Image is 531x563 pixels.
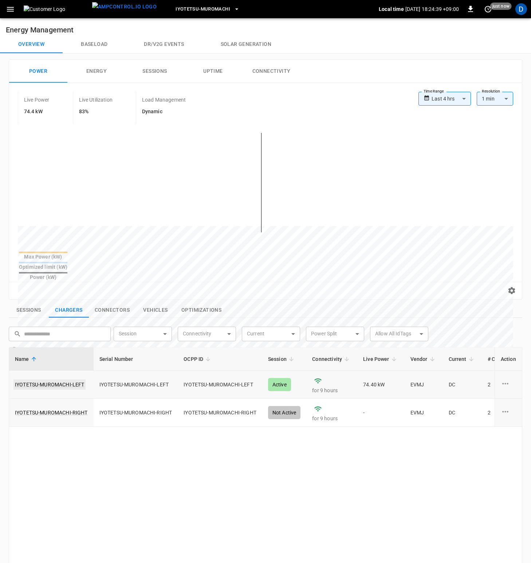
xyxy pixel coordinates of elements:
label: Resolution [482,88,500,94]
img: Customer Logo [24,5,89,13]
th: Action [495,347,522,371]
label: Time Range [424,88,444,94]
div: Last 4 hrs [432,92,471,106]
h6: 83% [79,108,113,116]
p: Live Utilization [79,96,113,103]
h6: Dynamic [142,108,186,116]
button: show latest charge points [49,303,89,318]
span: Name [15,355,39,363]
p: [DATE] 18:24:39 +09:00 [405,5,459,13]
div: charge point options [501,379,516,390]
button: Uptime [184,60,242,83]
span: just now [490,3,512,10]
button: Baseload [63,36,126,53]
span: Connectivity [312,355,351,363]
button: show latest optimizations [176,303,227,318]
button: set refresh interval [482,3,494,15]
button: Sessions [126,60,184,83]
div: charge point options [501,407,516,418]
a: IYOTETSU-MUROMACHI-LEFT [13,379,86,390]
th: Serial Number [94,347,178,371]
span: Vendor [410,355,437,363]
span: Iyotetsu-Muromachi [176,5,230,13]
span: OCPP ID [184,355,213,363]
button: Solar generation [202,36,290,53]
button: Connectivity [242,60,300,83]
button: Power [9,60,67,83]
a: IYOTETSU-MUROMACHI-RIGHT [15,409,88,416]
p: Local time [379,5,404,13]
p: Live Power [24,96,50,103]
button: Dr/V2G events [126,36,202,53]
div: 1 min [477,92,513,106]
button: Energy [67,60,126,83]
p: Load Management [142,96,186,103]
button: show latest connectors [89,303,135,318]
span: Session [268,355,296,363]
button: show latest sessions [9,303,49,318]
h6: 74.4 kW [24,108,50,116]
button: Iyotetsu-Muromachi [173,2,243,16]
span: Current [449,355,476,363]
img: ampcontrol.io logo [92,2,157,11]
span: Live Power [363,355,399,363]
button: show latest vehicles [135,303,176,318]
span: # Connectors [488,355,528,363]
div: profile-icon [515,3,527,15]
